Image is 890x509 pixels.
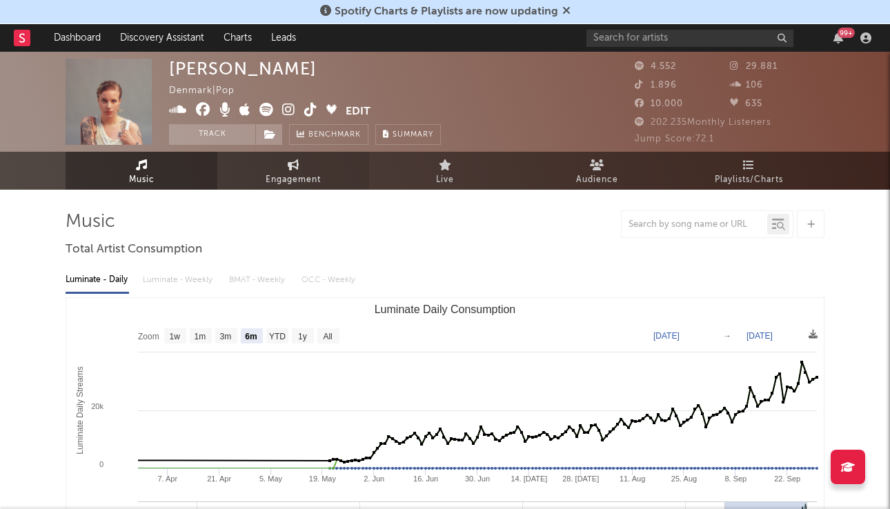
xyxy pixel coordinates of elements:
[129,172,155,188] span: Music
[465,475,490,483] text: 30. Jun
[138,332,159,341] text: Zoom
[730,99,762,108] span: 635
[110,24,214,52] a: Discovery Assistant
[673,152,824,190] a: Playlists/Charts
[157,475,177,483] text: 7. Apr
[715,172,783,188] span: Playlists/Charts
[261,24,306,52] a: Leads
[375,303,516,315] text: Luminate Daily Consumption
[635,99,683,108] span: 10.000
[620,475,645,483] text: 11. Aug
[269,332,286,341] text: YTD
[413,475,438,483] text: 16. Jun
[576,172,618,188] span: Audience
[511,475,547,483] text: 14. [DATE]
[730,81,763,90] span: 106
[746,331,773,341] text: [DATE]
[586,30,793,47] input: Search for artists
[364,475,384,483] text: 2. Jun
[653,331,680,341] text: [DATE]
[635,62,676,71] span: 4.552
[369,152,521,190] a: Live
[214,24,261,52] a: Charts
[724,475,746,483] text: 8. Sep
[562,475,599,483] text: 28. [DATE]
[622,219,767,230] input: Search by song name or URL
[289,124,368,145] a: Benchmark
[521,152,673,190] a: Audience
[44,24,110,52] a: Dashboard
[562,6,571,17] span: Dismiss
[730,62,778,71] span: 29.881
[217,152,369,190] a: Engagement
[833,32,843,43] button: 99+
[220,332,232,341] text: 3m
[91,402,103,410] text: 20k
[66,268,129,292] div: Luminate - Daily
[723,331,731,341] text: →
[346,103,370,120] button: Edit
[838,28,855,38] div: 99 +
[99,460,103,468] text: 0
[66,152,217,190] a: Music
[635,134,714,143] span: Jump Score: 72.1
[266,172,321,188] span: Engagement
[245,332,257,341] text: 6m
[170,332,181,341] text: 1w
[375,124,441,145] button: Summary
[774,475,800,483] text: 22. Sep
[207,475,231,483] text: 21. Apr
[169,59,317,79] div: [PERSON_NAME]
[75,366,85,454] text: Luminate Daily Streams
[308,127,361,143] span: Benchmark
[335,6,558,17] span: Spotify Charts & Playlists are now updating
[298,332,307,341] text: 1y
[323,332,332,341] text: All
[66,241,202,258] span: Total Artist Consumption
[195,332,206,341] text: 1m
[309,475,337,483] text: 19. May
[436,172,454,188] span: Live
[393,131,433,139] span: Summary
[635,118,771,127] span: 202.235 Monthly Listeners
[671,475,697,483] text: 25. Aug
[169,83,250,99] div: Denmark | Pop
[169,124,255,145] button: Track
[259,475,283,483] text: 5. May
[635,81,677,90] span: 1.896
